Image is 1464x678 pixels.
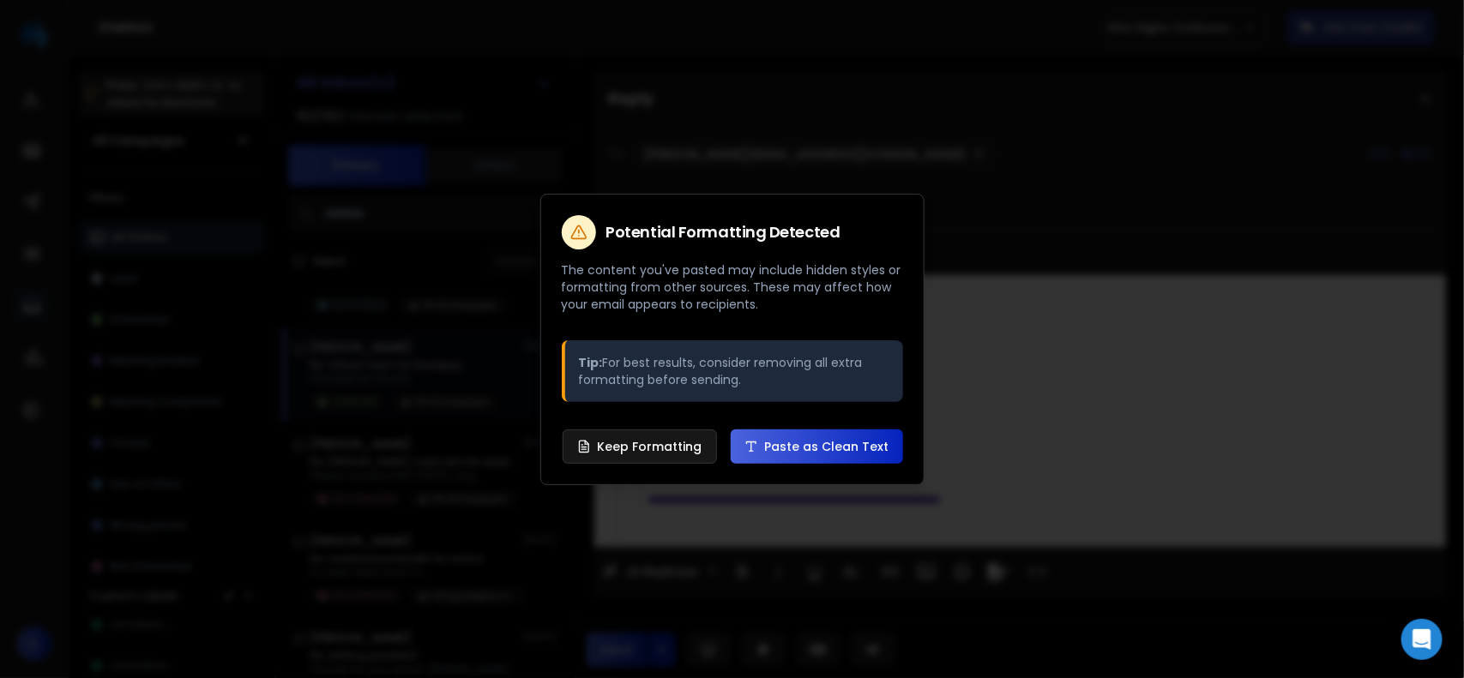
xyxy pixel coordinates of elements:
[563,429,717,464] button: Keep Formatting
[579,354,889,388] p: For best results, consider removing all extra formatting before sending.
[562,261,903,313] p: The content you've pasted may include hidden styles or formatting from other sources. These may a...
[1401,619,1443,660] div: Open Intercom Messenger
[579,354,603,371] strong: Tip:
[731,429,903,464] button: Paste as Clean Text
[606,225,840,240] h2: Potential Formatting Detected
